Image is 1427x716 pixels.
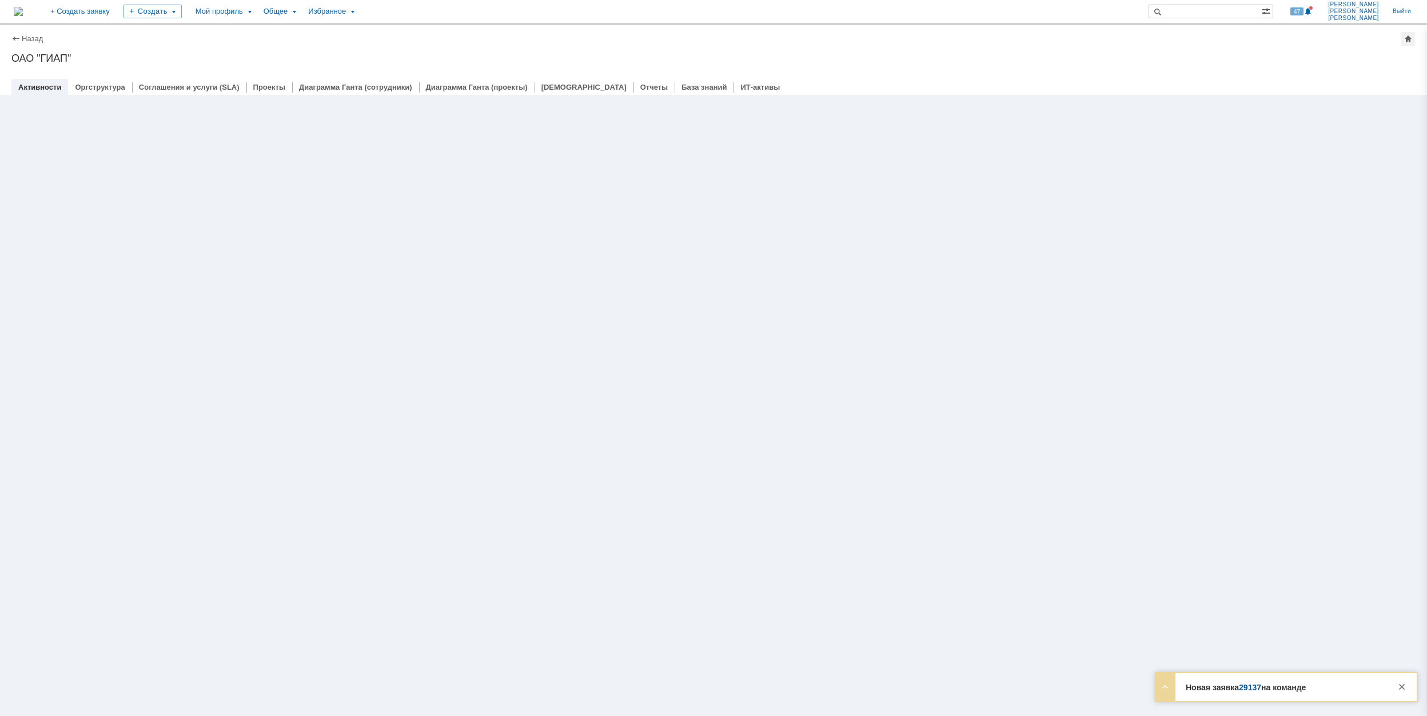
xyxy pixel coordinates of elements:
[1239,683,1261,692] a: 29137
[426,83,528,91] a: Диаграмма Ганта (проекты)
[1401,32,1415,46] div: Сделать домашней страницей
[253,83,285,91] a: Проекты
[1395,680,1409,694] div: Закрыть
[1328,15,1379,22] span: [PERSON_NAME]
[1328,1,1379,8] span: [PERSON_NAME]
[640,83,668,91] a: Отчеты
[1261,5,1273,16] span: Расширенный поиск
[11,53,1416,64] div: ОАО "ГИАП"
[75,83,125,91] a: Оргструктура
[1158,680,1172,694] div: Развернуть
[139,83,240,91] a: Соглашения и услуги (SLA)
[740,83,780,91] a: ИТ-активы
[541,83,627,91] a: [DEMOGRAPHIC_DATA]
[1186,683,1306,692] strong: Новая заявка на команде
[1290,7,1304,15] span: 47
[14,7,23,16] img: logo
[299,83,412,91] a: Диаграмма Ганта (сотрудники)
[123,5,182,18] div: Создать
[681,83,727,91] a: База знаний
[14,7,23,16] a: Перейти на домашнюю страницу
[1328,8,1379,15] span: [PERSON_NAME]
[18,83,61,91] a: Активности
[22,34,43,43] a: Назад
